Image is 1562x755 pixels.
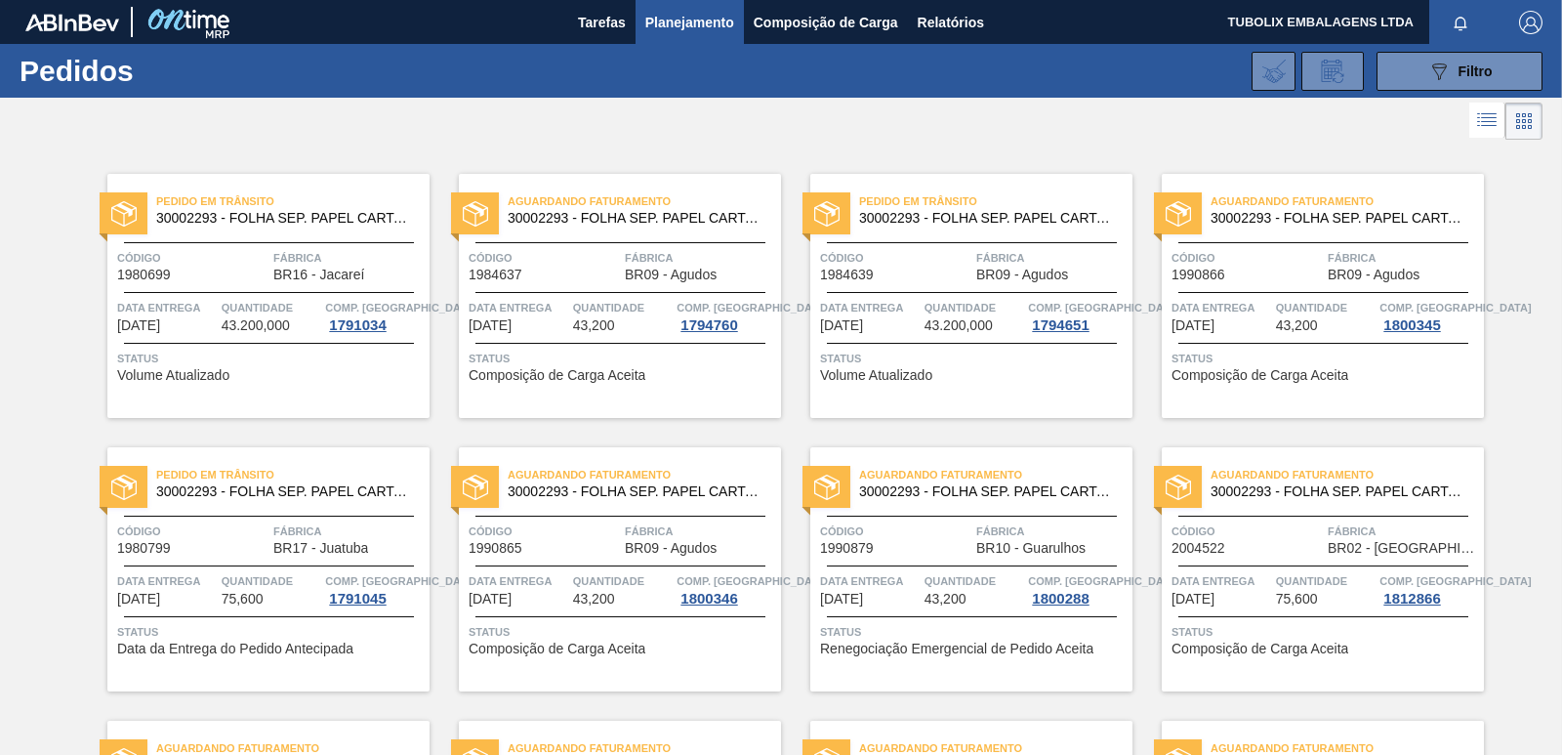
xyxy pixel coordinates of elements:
div: Importar Negociações dos Pedidos [1252,52,1295,91]
span: 1990866 [1171,268,1225,282]
span: Quantidade [1276,298,1376,317]
div: 1800346 [677,591,741,607]
span: Comp. Carga [1379,571,1531,591]
span: Aguardando Faturamento [508,465,781,484]
span: 30002293 - FOLHA SEP. PAPEL CARTAO 1200x1000M 350g [1211,211,1468,226]
h1: Pedidos [20,60,303,82]
span: 43,200 [1276,318,1318,333]
span: Aguardando Faturamento [1211,191,1484,211]
span: Quantidade [1276,571,1376,591]
span: Comp. Carga [325,298,476,317]
span: Quantidade [573,571,673,591]
span: 43.200,000 [222,318,290,333]
img: status [1166,201,1191,227]
span: 31/08/2025 [117,592,160,607]
span: Status [1171,349,1479,368]
span: 30002293 - FOLHA SEP. PAPEL CARTAO 1200x1000M 350g [859,484,1117,499]
span: Fábrica [625,522,776,541]
span: 43,200 [573,318,615,333]
a: Comp. [GEOGRAPHIC_DATA]1800346 [677,571,776,607]
span: 04/09/2025 [1171,592,1214,607]
img: status [111,201,137,227]
img: status [814,201,840,227]
span: Pedido em Trânsito [156,191,430,211]
a: Comp. [GEOGRAPHIC_DATA]1791034 [325,298,425,333]
span: 1980699 [117,268,171,282]
span: Comp. Carga [1028,298,1179,317]
span: Fábrica [625,248,776,268]
span: Pedido em Trânsito [156,465,430,484]
span: 1990865 [469,541,522,556]
span: Código [1171,248,1323,268]
span: Aguardando Faturamento [859,465,1132,484]
span: Fábrica [273,248,425,268]
button: Notificações [1429,9,1492,36]
span: Comp. Carga [677,571,828,591]
span: 2004522 [1171,541,1225,556]
span: Quantidade [925,571,1024,591]
span: Pedido em Trânsito [859,191,1132,211]
span: Código [1171,522,1323,541]
a: Comp. [GEOGRAPHIC_DATA]1800345 [1379,298,1479,333]
span: BR10 - Guarulhos [976,541,1086,556]
a: Comp. [GEOGRAPHIC_DATA]1800288 [1028,571,1128,607]
span: Código [820,522,971,541]
span: BR09 - Agudos [625,268,717,282]
span: BR09 - Agudos [1328,268,1419,282]
span: Código [117,522,268,541]
span: Status [469,349,776,368]
span: 30/08/2025 [1171,318,1214,333]
span: 43.200,000 [925,318,993,333]
span: Data entrega [1171,298,1271,317]
span: 30002293 - FOLHA SEP. PAPEL CARTAO 1200x1000M 350g [156,484,414,499]
span: 30002293 - FOLHA SEP. PAPEL CARTAO 1200x1000M 350g [156,211,414,226]
img: status [814,475,840,500]
span: Fábrica [976,248,1128,268]
span: Status [820,349,1128,368]
span: 1990879 [820,541,874,556]
img: Logout [1519,11,1542,34]
span: 30002293 - FOLHA SEP. PAPEL CARTAO 1200x1000M 350g [1211,484,1468,499]
span: Composição de Carga Aceita [469,368,645,383]
div: 1812866 [1379,591,1444,607]
div: 1800288 [1028,591,1092,607]
span: 43,200 [925,592,966,607]
span: Código [820,248,971,268]
span: Comp. Carga [1028,571,1179,591]
div: 1794760 [677,317,741,333]
div: Solicitação de Revisão de Pedidos [1301,52,1364,91]
div: Visão em Lista [1469,103,1505,140]
span: Fábrica [273,522,425,541]
span: 75,600 [1276,592,1318,607]
span: Data entrega [469,571,568,591]
span: BR09 - Agudos [976,268,1068,282]
span: Data da Entrega do Pedido Antecipada [117,642,353,656]
a: Comp. [GEOGRAPHIC_DATA]1794651 [1028,298,1128,333]
span: Comp. Carga [325,571,476,591]
span: Código [469,522,620,541]
span: BR09 - Agudos [625,541,717,556]
span: Composição de Carga [754,11,898,34]
span: BR16 - Jacareí [273,268,364,282]
span: Relatórios [918,11,984,34]
span: 1980799 [117,541,171,556]
span: BR02 - Sergipe [1328,541,1479,556]
img: status [463,201,488,227]
div: Visão em Cards [1505,103,1542,140]
span: 28/08/2025 [469,318,512,333]
span: Quantidade [925,298,1024,317]
span: Composição de Carga Aceita [469,642,645,656]
span: Quantidade [222,298,321,317]
span: Quantidade [222,571,321,591]
span: 01/09/2025 [820,592,863,607]
span: Data entrega [117,298,217,317]
img: TNhmsLtSVTkK8tSr43FrP2fwEKptu5GPRR3wAAAABJRU5ErkJggg== [25,14,119,31]
span: Composição de Carga Aceita [1171,368,1348,383]
img: status [1166,475,1191,500]
span: Data entrega [820,298,920,317]
span: 01/09/2025 [469,592,512,607]
span: Quantidade [573,298,673,317]
img: status [463,475,488,500]
span: Status [117,349,425,368]
a: Comp. [GEOGRAPHIC_DATA]1812866 [1379,571,1479,607]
